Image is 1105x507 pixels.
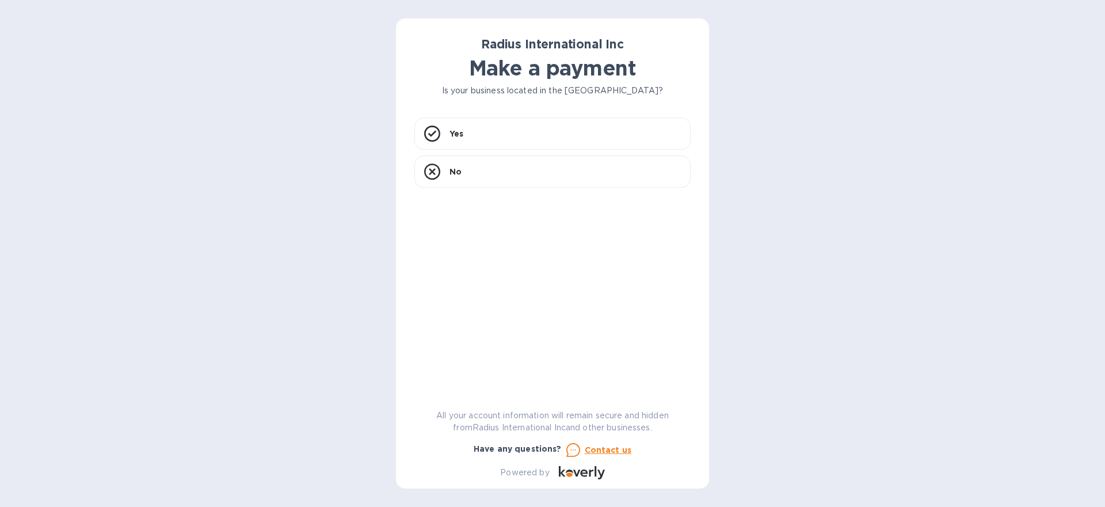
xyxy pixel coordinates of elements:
p: All your account information will remain secure and hidden from Radius International Inc and othe... [414,410,691,434]
p: No [449,166,462,177]
p: Is your business located in the [GEOGRAPHIC_DATA]? [414,85,691,97]
b: Radius International Inc [481,37,624,51]
p: Yes [449,128,463,139]
b: Have any questions? [474,444,562,453]
p: Powered by [500,467,549,479]
h1: Make a payment [414,56,691,80]
u: Contact us [585,445,632,455]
